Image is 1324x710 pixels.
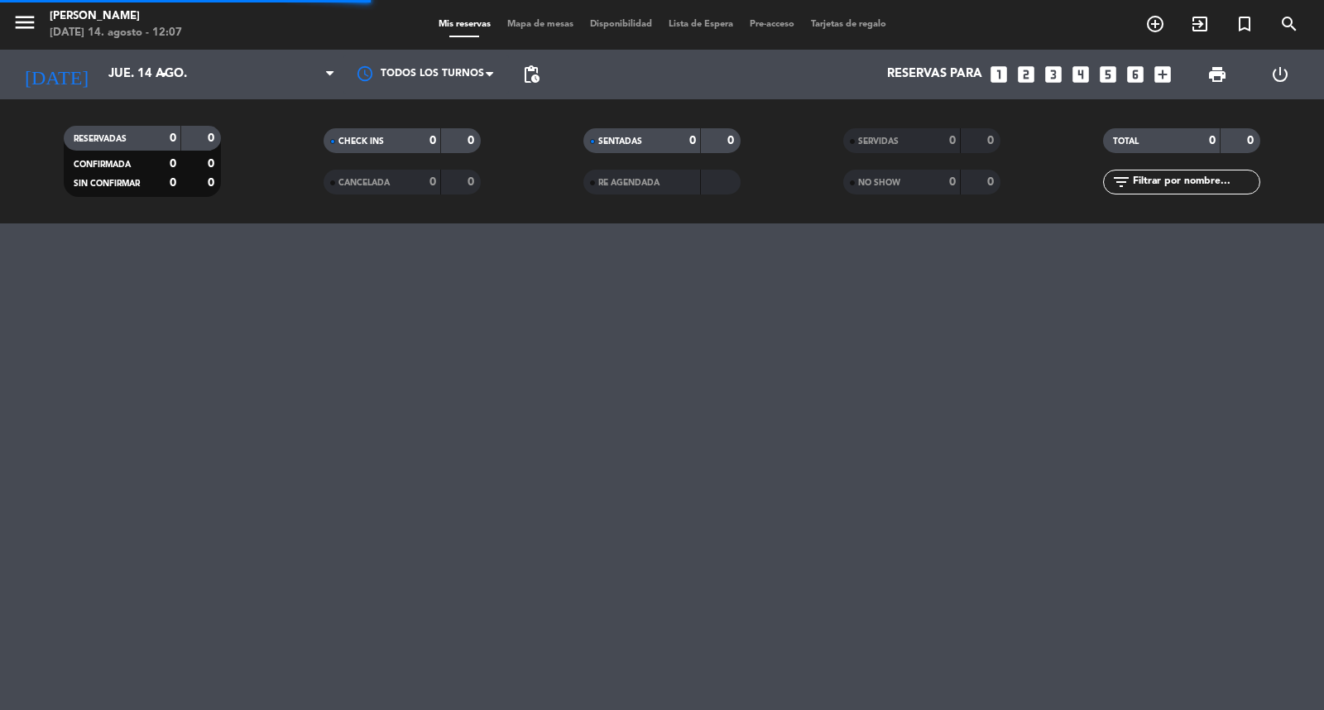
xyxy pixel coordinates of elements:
[987,135,997,146] strong: 0
[12,10,37,41] button: menu
[741,20,803,29] span: Pre-acceso
[1270,65,1290,84] i: power_settings_new
[338,179,390,187] span: CANCELADA
[1207,65,1227,84] span: print
[660,20,741,29] span: Lista de Espera
[1235,14,1254,34] i: turned_in_not
[74,135,127,143] span: RESERVADAS
[74,180,140,188] span: SIN CONFIRMAR
[429,135,436,146] strong: 0
[468,176,477,188] strong: 0
[987,176,997,188] strong: 0
[858,137,899,146] span: SERVIDAS
[1015,64,1037,85] i: looks_two
[1113,137,1139,146] span: TOTAL
[1209,135,1216,146] strong: 0
[1279,14,1299,34] i: search
[1111,172,1131,192] i: filter_list
[727,135,737,146] strong: 0
[1145,14,1165,34] i: add_circle_outline
[949,176,956,188] strong: 0
[598,137,642,146] span: SENTADAS
[338,137,384,146] span: CHECK INS
[887,67,982,82] span: Reservas para
[208,132,218,144] strong: 0
[1190,14,1210,34] i: exit_to_app
[12,10,37,35] i: menu
[12,56,100,93] i: [DATE]
[521,65,541,84] span: pending_actions
[50,25,182,41] div: [DATE] 14. agosto - 12:07
[1249,50,1312,99] div: LOG OUT
[689,135,696,146] strong: 0
[1070,64,1091,85] i: looks_4
[598,179,660,187] span: RE AGENDADA
[170,132,176,144] strong: 0
[429,176,436,188] strong: 0
[468,135,477,146] strong: 0
[208,177,218,189] strong: 0
[1097,64,1119,85] i: looks_5
[50,8,182,25] div: [PERSON_NAME]
[988,64,1010,85] i: looks_one
[858,179,900,187] span: NO SHOW
[1131,173,1259,191] input: Filtrar por nombre...
[803,20,895,29] span: Tarjetas de regalo
[1247,135,1257,146] strong: 0
[154,65,174,84] i: arrow_drop_down
[430,20,499,29] span: Mis reservas
[499,20,582,29] span: Mapa de mesas
[582,20,660,29] span: Disponibilidad
[74,161,131,169] span: CONFIRMADA
[1125,64,1146,85] i: looks_6
[949,135,956,146] strong: 0
[1152,64,1173,85] i: add_box
[170,158,176,170] strong: 0
[170,177,176,189] strong: 0
[1043,64,1064,85] i: looks_3
[208,158,218,170] strong: 0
